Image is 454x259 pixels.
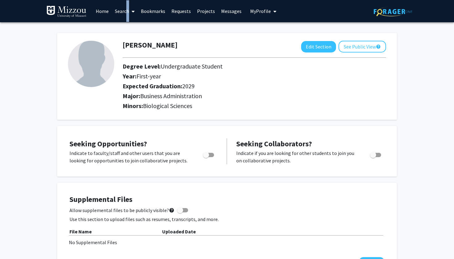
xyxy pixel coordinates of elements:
[301,41,336,52] button: Edit Section
[69,207,174,214] span: Allow supplemental files to be publicly visible?
[200,149,217,159] div: Toggle
[69,228,92,235] b: File Name
[162,228,196,235] b: Uploaded Date
[69,149,191,164] p: Indicate to faculty/staff and other users that you are looking for opportunities to join collabor...
[69,239,385,246] div: No Supplemental Files
[143,102,192,110] span: Biological Sciences
[368,149,385,159] div: Toggle
[69,139,147,148] span: Seeking Opportunities?
[161,62,223,70] span: Undergraduate Student
[168,0,194,22] a: Requests
[137,72,161,80] span: First-year
[68,41,114,87] img: Profile Picture
[236,139,312,148] span: Seeking Collaborators?
[194,0,218,22] a: Projects
[46,6,86,18] img: University of Missouri Logo
[182,82,195,90] span: 2029
[338,41,386,52] button: See Public View
[69,215,385,223] p: Use this section to upload files such as resumes, transcripts, and more.
[374,7,412,16] img: ForagerOne Logo
[69,195,385,204] h4: Supplemental Files
[123,63,351,70] h2: Degree Level:
[123,73,351,80] h2: Year:
[112,0,138,22] a: Search
[376,43,381,50] mat-icon: help
[138,0,168,22] a: Bookmarks
[140,92,202,100] span: Business Administration
[123,82,351,90] h2: Expected Graduation:
[123,102,386,110] h2: Minors:
[123,41,178,50] h1: [PERSON_NAME]
[169,207,174,214] mat-icon: help
[123,92,386,100] h2: Major:
[93,0,112,22] a: Home
[250,8,271,14] span: My Profile
[5,231,26,254] iframe: Chat
[236,149,358,164] p: Indicate if you are looking for other students to join you on collaborative projects.
[218,0,245,22] a: Messages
